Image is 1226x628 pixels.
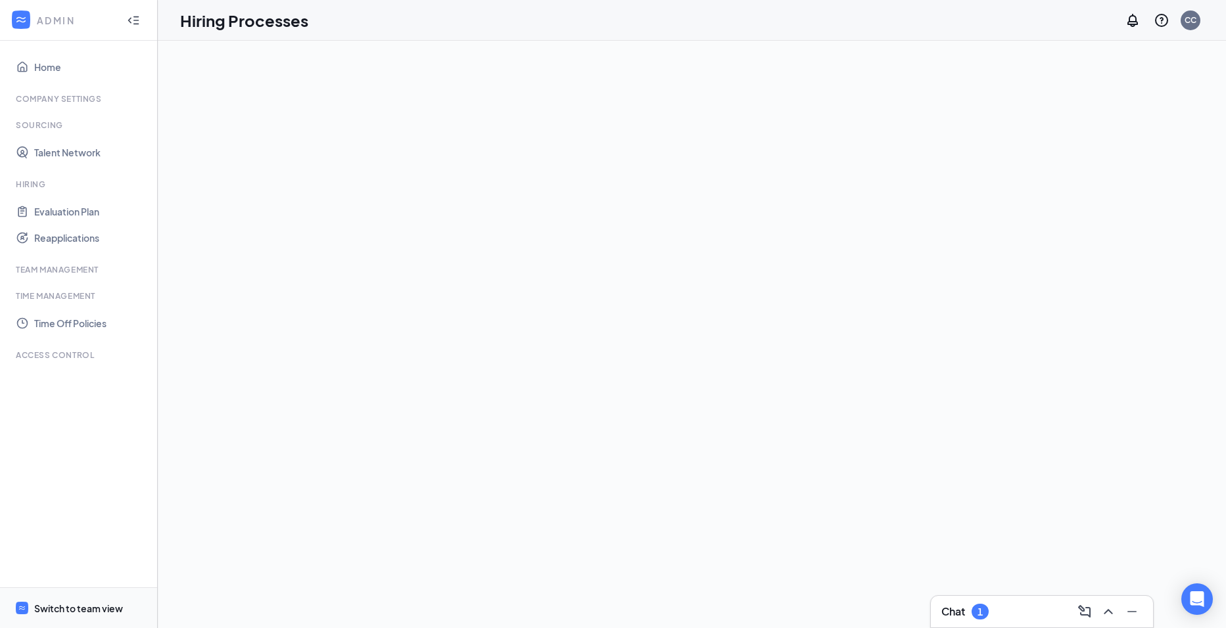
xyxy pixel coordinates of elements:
[37,14,115,27] div: ADMIN
[1074,601,1095,622] button: ComposeMessage
[34,602,123,615] div: Switch to team view
[1125,12,1141,28] svg: Notifications
[1100,604,1116,619] svg: ChevronUp
[14,13,28,26] svg: WorkstreamLogo
[16,349,144,361] div: Access control
[180,9,308,32] h1: Hiring Processes
[34,310,147,336] a: Time Off Policies
[1098,601,1119,622] button: ChevronUp
[16,290,144,302] div: Time Management
[1154,12,1169,28] svg: QuestionInfo
[34,198,147,225] a: Evaluation Plan
[16,179,144,190] div: Hiring
[16,120,144,131] div: Sourcing
[1124,604,1140,619] svg: Minimize
[941,604,965,619] h3: Chat
[34,54,147,80] a: Home
[978,606,983,617] div: 1
[34,225,147,251] a: Reapplications
[1185,14,1196,26] div: CC
[16,264,144,275] div: Team Management
[34,139,147,166] a: Talent Network
[1181,583,1213,615] div: Open Intercom Messenger
[18,604,26,612] svg: WorkstreamLogo
[16,93,144,104] div: Company Settings
[127,14,140,27] svg: Collapse
[1077,604,1093,619] svg: ComposeMessage
[1121,601,1143,622] button: Minimize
